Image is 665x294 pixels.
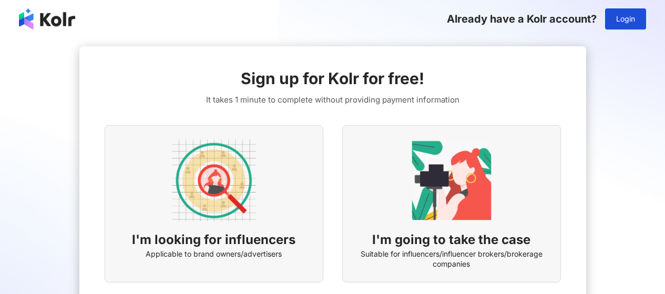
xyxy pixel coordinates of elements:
[19,8,75,29] img: logo
[372,231,530,249] span: I'm going to take the case
[146,249,282,259] span: Applicable to brand owners/advertisers
[172,138,256,222] img: AD identity option
[605,8,646,29] button: Login
[206,94,459,106] span: It takes 1 minute to complete without providing payment information
[355,249,548,269] span: Suitable for influencers/influencer brokers/brokerage companies
[616,15,635,23] span: Login
[410,138,494,222] img: KOL identity option
[132,231,295,249] span: I'm looking for influencers
[241,67,424,89] span: Sign up for Kolr for free!
[447,13,597,25] span: Already have a Kolr account?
